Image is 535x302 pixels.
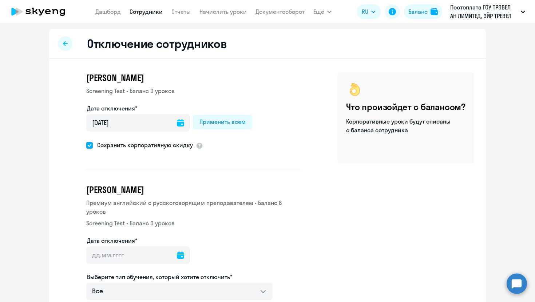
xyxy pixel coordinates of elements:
[95,8,121,15] a: Дашборд
[255,8,305,15] a: Документооборот
[86,114,190,132] input: дд.мм.гггг
[87,236,137,245] label: Дата отключения*
[313,7,324,16] span: Ещё
[199,117,246,126] div: Применить всем
[86,246,190,264] input: дд.мм.гггг
[313,4,332,19] button: Ещё
[171,8,191,15] a: Отчеты
[346,81,364,98] img: ok
[86,198,300,216] p: Премиум английский с русскоговорящим преподавателем • Баланс 8 уроков
[86,72,144,84] span: [PERSON_NAME]
[86,184,144,196] span: [PERSON_NAME]
[130,8,163,15] a: Сотрудники
[357,4,381,19] button: RU
[86,86,300,95] p: Screening Test • Баланс 0 уроков
[87,104,137,113] label: Дата отключения*
[408,7,428,16] div: Баланс
[450,3,518,20] p: Постоплата ГОУ ТРЭВЕЛ АН ЛИМИТЕД, ЭЙР ТРЕВЕЛ ТЕХНОЛОДЖИС, ООО
[86,219,300,227] p: Screening Test • Баланс 0 уроков
[93,141,193,149] span: Сохранить корпоративную скидку
[346,117,452,134] p: Корпоративные уроки будут списаны с баланса сотрудника
[431,8,438,15] img: balance
[87,273,232,281] label: Выберите тип обучения, который хотите отключить*
[404,4,442,19] button: Балансbalance
[199,8,247,15] a: Начислить уроки
[193,115,252,129] button: Применить всем
[447,3,529,20] button: Постоплата ГОУ ТРЭВЕЛ АН ЛИМИТЕД, ЭЙР ТРЕВЕЛ ТЕХНОЛОДЖИС, ООО
[346,101,465,113] h4: Что произойдет с балансом?
[362,7,368,16] span: RU
[87,36,227,51] h2: Отключение сотрудников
